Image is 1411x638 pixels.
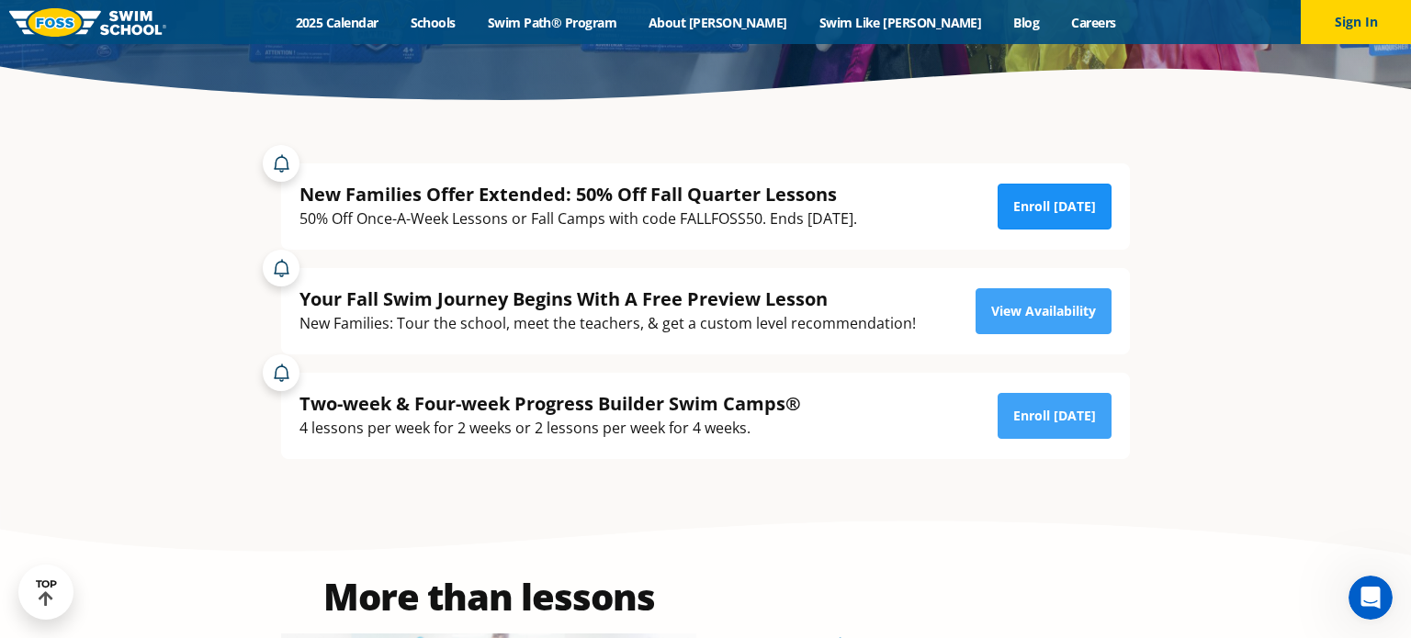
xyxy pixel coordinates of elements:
[281,578,696,615] h2: More than lessons
[299,182,857,207] div: New Families Offer Extended: 50% Off Fall Quarter Lessons
[633,14,804,31] a: About [PERSON_NAME]
[998,14,1055,31] a: Blog
[998,393,1112,439] a: Enroll [DATE]
[1055,14,1132,31] a: Careers
[299,311,916,336] div: New Families: Tour the school, meet the teachers, & get a custom level recommendation!
[299,391,801,416] div: Two-week & Four-week Progress Builder Swim Camps®
[9,8,166,37] img: FOSS Swim School Logo
[998,184,1112,229] a: Enroll [DATE]
[394,14,471,31] a: Schools
[279,14,394,31] a: 2025 Calendar
[299,286,916,311] div: Your Fall Swim Journey Begins With A Free Preview Lesson
[1349,576,1393,620] iframe: Intercom live chat
[299,416,801,441] div: 4 lessons per week for 2 weeks or 2 lessons per week for 4 weeks.
[803,14,998,31] a: Swim Like [PERSON_NAME]
[976,288,1112,334] a: View Availability
[36,578,57,607] div: TOP
[471,14,632,31] a: Swim Path® Program
[299,207,857,231] div: 50% Off Once-A-Week Lessons or Fall Camps with code FALLFOSS50. Ends [DATE].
